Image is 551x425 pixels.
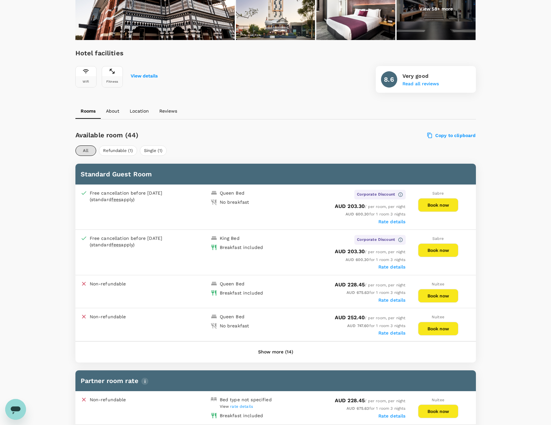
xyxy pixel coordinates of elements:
img: king-bed-icon [211,313,217,320]
p: Non-refundable [90,396,126,403]
span: Nuitee [432,315,444,319]
div: Free cancellation before [DATE] (standard apply) [90,190,177,203]
iframe: Button to launch messaging window [5,399,26,420]
span: View [220,404,253,409]
span: Corporate Discount [357,191,395,198]
span: AUD 203.30 [335,203,365,209]
p: View 58+ more [419,6,453,12]
p: Non-refundable [90,313,126,320]
span: for 1 room 3 nights [346,257,405,262]
span: rate details [230,404,253,409]
h6: Available room (44) [75,130,308,140]
p: Location [130,108,149,114]
h6: Standard Guest Room [81,169,471,179]
span: / per room, per night [335,283,406,287]
h6: 8.6 [384,74,394,85]
span: / per room, per night [335,250,406,254]
div: King Bed [220,235,240,241]
div: No breakfast [220,322,249,329]
label: Rate details [378,330,406,336]
span: for 1 room 3 nights [347,323,405,328]
label: Rate details [378,219,406,224]
div: Queen Bed [220,281,244,287]
span: Sabre [432,191,444,196]
button: Book now [418,198,458,212]
img: king-bed-icon [211,235,217,241]
button: Book now [418,243,458,257]
span: AUD 600.30 [346,212,369,216]
span: for 1 room 3 nights [347,290,405,295]
span: Nuitee [432,398,444,402]
button: Book now [418,404,458,418]
p: Reviews [159,108,177,114]
button: Book now [418,289,458,303]
div: No breakfast [220,199,249,205]
div: Free cancellation before [DATE] (standard apply) [90,235,177,248]
span: AUD 675.63 [347,290,369,295]
button: All [75,145,96,156]
span: for 1 room 3 nights [346,212,405,216]
label: Rate details [378,413,406,418]
img: info-tooltip-icon [141,377,149,385]
img: king-bed-icon [211,190,217,196]
button: Read all reviews [402,81,439,87]
span: Corporate Discount [357,237,395,243]
div: Breakfast included [220,244,263,251]
div: Breakfast included [220,290,263,296]
span: Sabre [432,236,444,241]
div: Bed type not specified [220,396,272,403]
span: / per room, per night [335,399,406,403]
button: View details [131,74,158,79]
img: king-bed-icon [211,281,217,287]
span: AUD 228.45 [335,397,365,404]
span: AUD 600.30 [346,257,369,262]
div: Wifi [83,80,89,83]
div: Queen Bed [220,190,244,196]
span: / per room, per night [335,316,406,320]
label: Rate details [378,297,406,303]
p: Rooms [81,108,96,114]
div: Queen Bed [220,313,244,320]
span: Nuitee [432,282,444,286]
button: Single (1) [140,145,167,156]
img: double-bed-icon [211,396,217,403]
button: Book now [418,322,458,336]
p: About [106,108,119,114]
button: Show more (14) [249,344,302,360]
span: fees [112,197,121,202]
p: Very good [402,72,439,80]
span: AUD 747.60 [347,323,369,328]
div: Breakfast included [220,412,263,419]
span: AUD 228.45 [335,281,365,288]
p: Non-refundable [90,281,126,287]
div: Fitness [106,80,118,83]
span: AUD 252.40 [335,314,365,321]
button: Refundable (1) [99,145,137,156]
span: AUD 203.30 [335,248,365,254]
span: for 1 room 3 nights [347,406,405,411]
h6: Partner room rate [81,376,471,386]
span: fees [112,242,121,247]
span: / per room, per night [335,204,406,209]
span: AUD 675.63 [347,406,369,411]
label: Rate details [378,264,406,269]
h6: Hotel facilities [75,48,158,58]
label: Copy to clipboard [427,132,476,138]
